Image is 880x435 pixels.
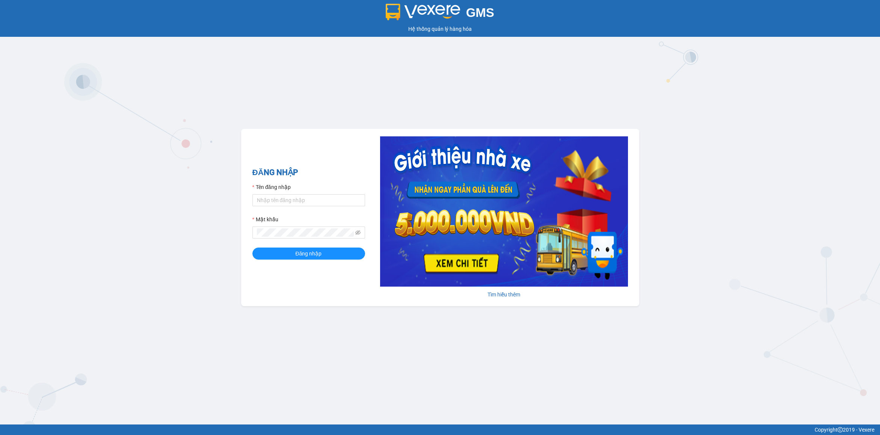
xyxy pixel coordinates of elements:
[252,166,365,179] h2: ĐĂNG NHẬP
[252,194,365,206] input: Tên đăng nhập
[838,427,843,432] span: copyright
[386,11,494,17] a: GMS
[252,248,365,260] button: Đăng nhập
[252,215,278,224] label: Mật khẩu
[252,183,291,191] label: Tên đăng nhập
[355,230,361,235] span: eye-invisible
[466,6,494,20] span: GMS
[2,25,878,33] div: Hệ thống quản lý hàng hóa
[6,426,874,434] div: Copyright 2019 - Vexere
[257,228,354,237] input: Mật khẩu
[380,136,628,287] img: banner-0
[380,290,628,299] div: Tìm hiểu thêm
[386,4,460,20] img: logo 2
[296,249,322,258] span: Đăng nhập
